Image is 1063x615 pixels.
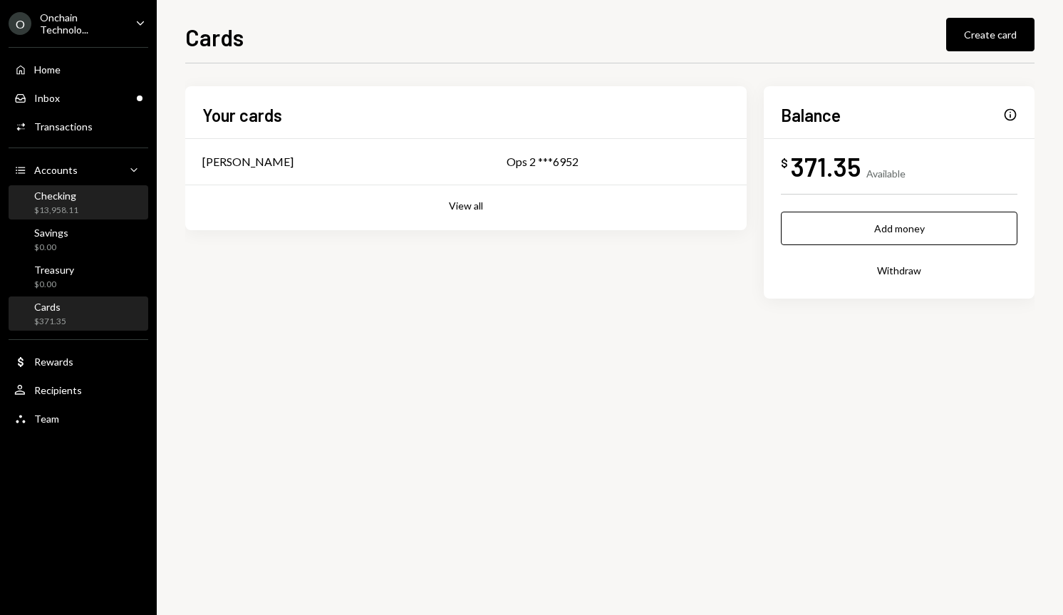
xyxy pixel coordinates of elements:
[34,264,74,276] div: Treasury
[781,103,841,127] h2: Balance
[34,301,66,313] div: Cards
[9,348,148,374] a: Rewards
[9,405,148,431] a: Team
[40,11,124,36] div: Onchain Technolo...
[34,413,59,425] div: Team
[9,377,148,403] a: Recipients
[449,200,483,213] button: View all
[866,167,906,180] div: Available
[34,316,66,328] div: $371.35
[34,92,60,104] div: Inbox
[34,384,82,396] div: Recipients
[9,113,148,139] a: Transactions
[34,242,68,254] div: $0.00
[791,150,861,182] div: 371.35
[202,153,294,170] div: [PERSON_NAME]
[781,254,1017,287] button: Withdraw
[781,212,1017,245] button: Add money
[9,157,148,182] a: Accounts
[34,190,78,202] div: Checking
[9,85,148,110] a: Inbox
[9,222,148,257] a: Savings$0.00
[34,63,61,76] div: Home
[781,156,788,170] div: $
[9,259,148,294] a: Treasury$0.00
[9,12,31,35] div: O
[9,185,148,219] a: Checking$13,958.11
[34,120,93,133] div: Transactions
[34,164,78,176] div: Accounts
[185,23,244,51] h1: Cards
[202,103,282,127] h2: Your cards
[34,279,74,291] div: $0.00
[9,296,148,331] a: Cards$371.35
[34,227,68,239] div: Savings
[34,205,78,217] div: $13,958.11
[946,18,1035,51] button: Create card
[34,356,73,368] div: Rewards
[9,56,148,82] a: Home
